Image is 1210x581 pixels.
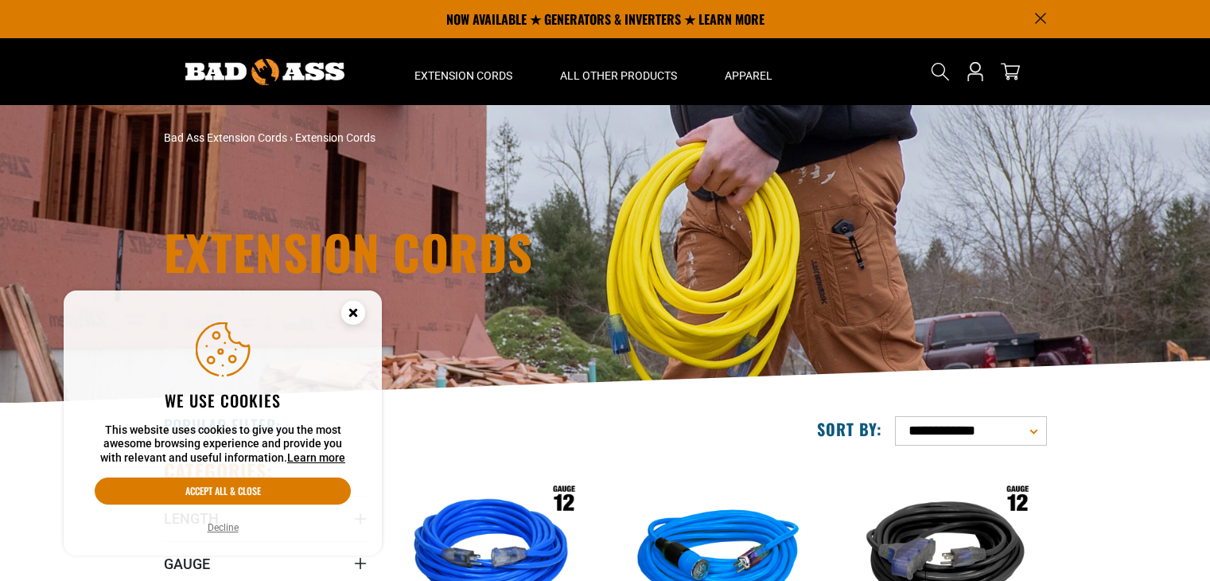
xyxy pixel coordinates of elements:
[928,59,953,84] summary: Search
[725,68,772,83] span: Apparel
[95,390,351,411] h2: We use cookies
[64,290,382,556] aside: Cookie Consent
[295,131,375,144] span: Extension Cords
[164,130,745,146] nav: breadcrumbs
[560,68,677,83] span: All Other Products
[701,38,796,105] summary: Apparel
[287,451,345,464] a: Learn more
[414,68,512,83] span: Extension Cords
[203,520,243,536] button: Decline
[95,478,351,505] button: Accept all & close
[164,555,210,573] span: Gauge
[185,59,344,85] img: Bad Ass Extension Cords
[817,419,882,439] label: Sort by:
[536,38,701,105] summary: All Other Products
[95,423,351,466] p: This website uses cookies to give you the most awesome browsing experience and provide you with r...
[290,131,293,144] span: ›
[164,131,287,144] a: Bad Ass Extension Cords
[164,228,745,275] h1: Extension Cords
[391,38,536,105] summary: Extension Cords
